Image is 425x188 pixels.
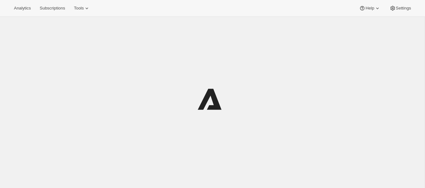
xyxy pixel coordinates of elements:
[365,6,374,11] span: Help
[14,6,31,11] span: Analytics
[10,4,35,13] button: Analytics
[70,4,94,13] button: Tools
[40,6,65,11] span: Subscriptions
[396,6,411,11] span: Settings
[386,4,415,13] button: Settings
[355,4,384,13] button: Help
[74,6,84,11] span: Tools
[36,4,69,13] button: Subscriptions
